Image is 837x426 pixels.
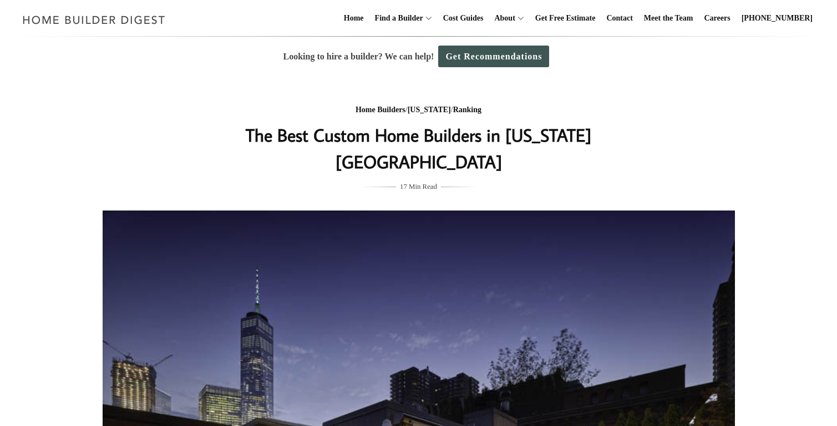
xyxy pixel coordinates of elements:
[439,1,488,36] a: Cost Guides
[700,1,735,36] a: Careers
[602,1,637,36] a: Contact
[438,46,549,67] a: Get Recommendations
[197,103,640,117] div: / /
[408,106,451,114] a: [US_STATE]
[371,1,423,36] a: Find a Builder
[197,122,640,175] h1: The Best Custom Home Builders in [US_STATE][GEOGRAPHIC_DATA]
[400,181,437,193] span: 17 Min Read
[490,1,515,36] a: About
[339,1,368,36] a: Home
[531,1,600,36] a: Get Free Estimate
[356,106,405,114] a: Home Builders
[640,1,698,36] a: Meet the Team
[453,106,481,114] a: Ranking
[18,9,170,31] img: Home Builder Digest
[737,1,817,36] a: [PHONE_NUMBER]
